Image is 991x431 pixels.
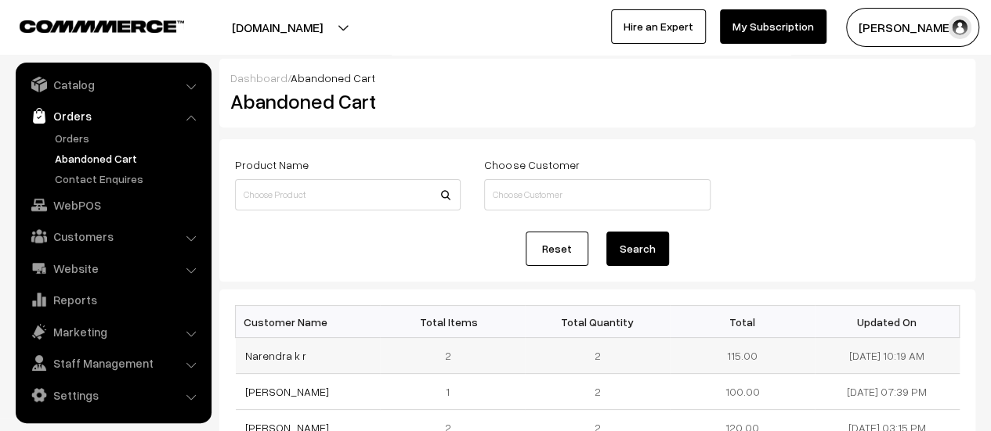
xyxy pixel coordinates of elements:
th: Total Items [380,306,525,338]
th: Updated On [815,306,960,338]
td: 2 [525,374,670,410]
a: My Subscription [720,9,826,44]
label: Choose Customer [484,156,579,173]
th: Total Quantity [525,306,670,338]
a: Abandoned Cart [51,150,206,167]
button: [PERSON_NAME] [846,8,979,47]
h2: Abandoned Cart [230,89,459,113]
td: [DATE] 07:39 PM [815,374,960,410]
a: Customers [20,222,206,250]
td: 2 [380,338,525,374]
td: 1 [380,374,525,410]
th: Customer Name [236,306,381,338]
button: [DOMAIN_NAME] [177,8,378,47]
a: Staff Management [20,349,206,377]
td: [DATE] 10:19 AM [815,338,960,374]
a: Narendra k r [245,349,306,362]
button: Search [606,232,669,266]
img: user [948,16,971,39]
td: 115.00 [670,338,815,374]
td: 100.00 [670,374,815,410]
a: COMMMERCE [20,16,157,34]
span: Abandoned Cart [291,71,375,84]
a: Settings [20,381,206,409]
a: Catalog [20,70,206,99]
td: 2 [525,338,670,374]
a: WebPOS [20,191,206,219]
label: Product Name [235,156,309,173]
th: Total [670,306,815,338]
input: Choose Customer [484,179,710,210]
a: [PERSON_NAME] [245,385,329,398]
a: Dashboard [230,71,288,84]
div: / [230,70,964,86]
img: COMMMERCE [20,20,184,32]
a: Contact Enquires [51,171,206,187]
a: Reports [20,286,206,314]
a: Hire an Expert [611,9,706,44]
a: Reset [526,232,588,266]
a: Orders [51,130,206,146]
a: Orders [20,102,206,130]
a: Marketing [20,318,206,346]
a: Website [20,254,206,282]
input: Choose Product [235,179,461,210]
